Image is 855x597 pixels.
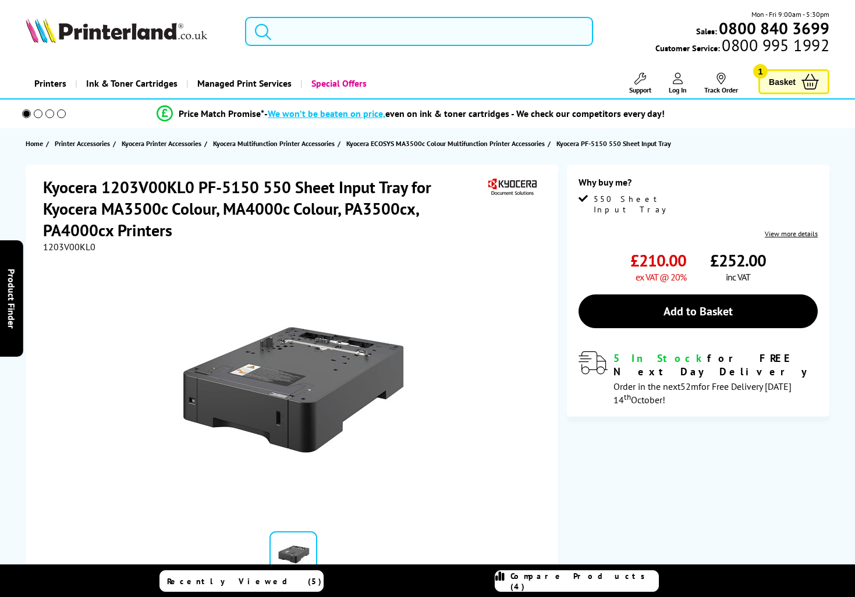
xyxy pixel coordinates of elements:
h1: Kyocera 1203V00KL0 PF-5150 550 Sheet Input Tray for Kyocera MA3500c Colour, MA4000c Colour, PA350... [43,176,485,241]
div: Why buy me? [579,176,818,194]
span: Product Finder [6,269,17,329]
span: Kyocera ECOSYS MA3500c Colour Multifunction Printer Accessories [346,137,545,150]
span: Ink & Toner Cartridges [86,69,178,98]
div: modal_delivery [579,351,818,405]
a: Add to Basket [579,294,818,328]
span: 0800 995 1992 [720,40,829,51]
a: Home [26,137,46,150]
span: £210.00 [630,250,686,271]
span: Recently Viewed (5) [167,576,322,587]
span: £252.00 [710,250,766,271]
span: Compare Products (4) [510,571,658,592]
span: inc VAT [726,271,750,283]
span: Support [629,86,651,94]
b: 0800 840 3699 [719,17,829,39]
a: Basket 1 [758,69,829,94]
a: View more details [765,229,818,238]
a: Kyocera PF-5150 550 Sheet Input Tray [556,137,674,150]
span: Printer Accessories [55,137,110,150]
span: Kyocera PF-5150 550 Sheet Input Tray [556,137,671,150]
img: Kyocera 1203V00KL0 PF-5150 550 Sheet Input Tray [179,276,407,504]
span: Kyocera Multifunction Printer Accessories [213,137,335,150]
a: Kyocera Multifunction Printer Accessories [213,137,338,150]
a: Managed Print Services [186,69,300,98]
li: modal_Promise [6,104,815,124]
div: - even on ink & toner cartridges - We check our competitors every day! [264,108,665,119]
span: 1 [753,64,768,79]
span: Home [26,137,43,150]
a: Special Offers [300,69,375,98]
a: Log In [669,73,687,94]
a: Kyocera Printer Accessories [122,137,204,150]
span: Basket [769,74,796,90]
span: ex VAT @ 20% [636,271,686,283]
a: Ink & Toner Cartridges [75,69,186,98]
a: Printers [26,69,75,98]
a: Track Order [704,73,738,94]
div: for FREE Next Day Delivery [613,351,818,378]
a: Printerland Logo [26,17,230,45]
a: Recently Viewed (5) [159,570,324,592]
span: Customer Service: [655,40,829,54]
a: Compare Products (4) [495,570,659,592]
sup: th [624,392,631,402]
span: Sales: [696,26,717,37]
img: Printerland Logo [26,17,207,43]
span: 1203V00KL0 [43,241,95,253]
img: Kyocera [485,176,539,198]
span: Price Match Promise* [179,108,264,119]
span: 550 Sheet Input Tray [594,194,696,215]
a: 0800 840 3699 [717,23,829,34]
span: Kyocera Printer Accessories [122,137,201,150]
a: Kyocera ECOSYS MA3500c Colour Multifunction Printer Accessories [346,137,548,150]
span: 52m [680,381,698,392]
span: We won’t be beaten on price, [268,108,385,119]
span: Mon - Fri 9:00am - 5:30pm [751,9,829,20]
a: Printer Accessories [55,137,113,150]
span: Log In [669,86,687,94]
a: Support [629,73,651,94]
span: 5 In Stock [613,351,707,365]
span: Order in the next for Free Delivery [DATE] 14 October! [613,381,792,406]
